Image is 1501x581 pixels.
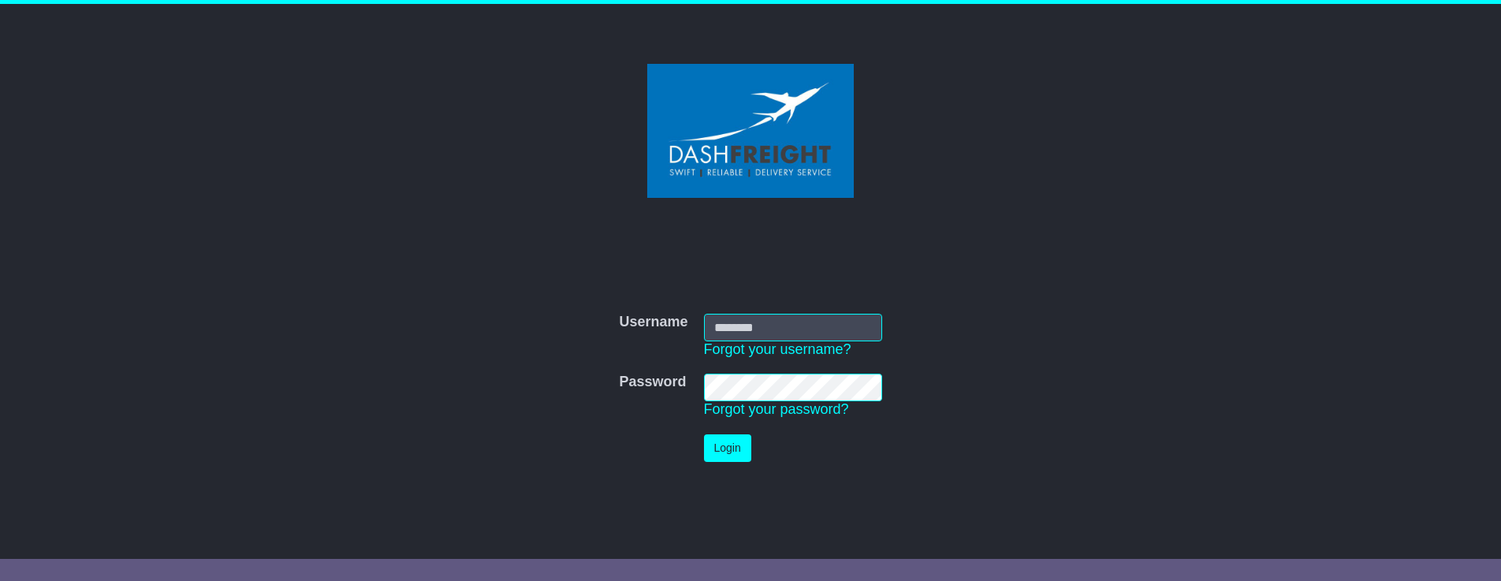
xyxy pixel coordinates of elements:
button: Login [704,434,751,462]
a: Forgot your username? [704,341,851,357]
label: Username [619,314,687,331]
a: Forgot your password? [704,401,849,417]
label: Password [619,374,686,391]
img: Dash Freight [647,64,854,198]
